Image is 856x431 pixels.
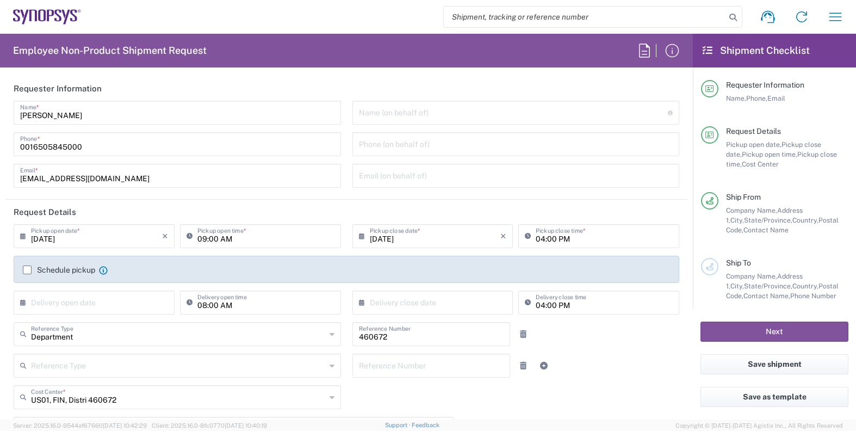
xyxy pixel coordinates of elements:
[13,422,147,429] span: Server: 2025.16.0-9544af67660
[703,44,810,57] h2: Shipment Checklist
[13,44,207,57] h2: Employee Non-Product Shipment Request
[726,127,781,136] span: Request Details
[742,150,797,158] span: Pickup open time,
[516,327,531,342] a: Remove Reference
[14,207,76,218] h2: Request Details
[162,227,168,245] i: ×
[792,282,818,290] span: Country,
[700,354,848,374] button: Save shipment
[726,94,746,102] span: Name,
[744,282,792,290] span: State/Province,
[790,292,836,300] span: Phone Number
[516,358,531,373] a: Remove Reference
[726,193,761,201] span: Ship From
[536,358,551,373] a: Add Reference
[726,258,751,267] span: Ship To
[500,227,506,245] i: ×
[767,94,785,102] span: Email
[700,322,848,342] button: Next
[726,140,781,149] span: Pickup open date,
[744,216,792,224] span: State/Province,
[730,216,744,224] span: City,
[726,81,804,89] span: Requester Information
[742,160,779,168] span: Cost Center
[152,422,267,429] span: Client: 2025.16.0-8fc0770
[730,282,744,290] span: City,
[743,292,790,300] span: Contact Name,
[700,387,848,407] button: Save as template
[14,83,102,94] h2: Requester Information
[103,422,147,429] span: [DATE] 10:42:29
[385,422,412,428] a: Support
[743,226,789,234] span: Contact Name
[675,421,843,430] span: Copyright © [DATE]-[DATE] Agistix Inc., All Rights Reserved
[726,272,777,280] span: Company Name,
[746,94,767,102] span: Phone,
[792,216,818,224] span: Country,
[23,266,95,274] label: Schedule pickup
[444,7,725,27] input: Shipment, tracking or reference number
[412,422,439,428] a: Feedback
[726,206,777,214] span: Company Name,
[225,422,267,429] span: [DATE] 10:40:19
